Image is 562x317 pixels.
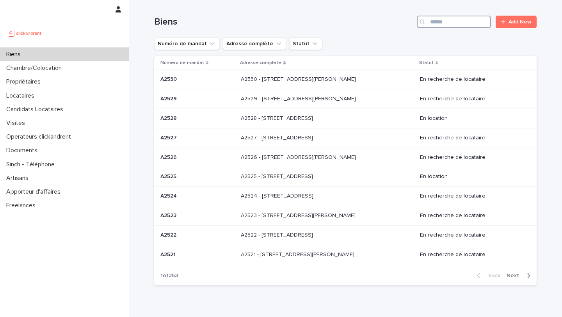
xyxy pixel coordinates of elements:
[154,245,537,264] tr: A2521A2521 A2521 - [STREET_ADDRESS][PERSON_NAME]A2521 - [STREET_ADDRESS][PERSON_NAME] En recherch...
[420,135,524,141] p: En recherche de locataire
[160,75,178,83] p: A2530
[3,161,61,168] p: Sinch - Téléphone
[3,188,67,196] p: Apporteur d'affaires
[241,211,357,219] p: A2523 - 18 quai Alphonse Le Gallo, Boulogne-Billancourt 92100
[3,175,35,182] p: Artisans
[154,70,537,89] tr: A2530A2530 A2530 - [STREET_ADDRESS][PERSON_NAME]A2530 - [STREET_ADDRESS][PERSON_NAME] En recherch...
[160,114,178,122] p: A2528
[160,211,178,219] p: A2523
[484,273,500,278] span: Back
[241,250,356,258] p: A2521 - 44 avenue François Mansart, Maisons-Laffitte 78600
[160,230,178,239] p: A2522
[3,106,69,113] p: Candidats Locataires
[503,272,537,279] button: Next
[3,133,77,141] p: Operateurs clickandrent
[3,51,27,58] p: Biens
[154,187,537,206] tr: A2524A2524 A2524 - [STREET_ADDRESS]A2524 - [STREET_ADDRESS] En recherche de locataire
[420,115,524,122] p: En location
[509,19,532,25] span: Add New
[154,128,537,148] tr: A2527A2527 A2527 - [STREET_ADDRESS]A2527 - [STREET_ADDRESS] En recherche de locataire
[154,109,537,128] tr: A2528A2528 A2528 - [STREET_ADDRESS]A2528 - [STREET_ADDRESS] En location
[154,37,220,50] button: Numéro de mandat
[420,212,524,219] p: En recherche de locataire
[154,266,184,285] p: 1 of 253
[240,59,281,67] p: Adresse complète
[420,154,524,161] p: En recherche de locataire
[154,167,537,187] tr: A2525A2525 A2525 - [STREET_ADDRESS]A2525 - [STREET_ADDRESS] En location
[6,25,44,41] img: UCB0brd3T0yccxBKYDjQ
[160,191,178,199] p: A2524
[420,173,524,180] p: En location
[154,89,537,109] tr: A2529A2529 A2529 - [STREET_ADDRESS][PERSON_NAME]A2529 - [STREET_ADDRESS][PERSON_NAME] En recherch...
[241,153,357,161] p: A2526 - [STREET_ADDRESS][PERSON_NAME]
[154,16,414,28] h1: Biens
[223,37,286,50] button: Adresse complète
[241,114,315,122] p: A2528 - [STREET_ADDRESS]
[160,133,178,141] p: A2527
[289,37,322,50] button: Statut
[3,64,68,72] p: Chambre/Colocation
[420,251,524,258] p: En recherche de locataire
[420,232,524,239] p: En recherche de locataire
[154,206,537,225] tr: A2523A2523 A2523 - [STREET_ADDRESS][PERSON_NAME]A2523 - [STREET_ADDRESS][PERSON_NAME] En recherch...
[241,172,315,180] p: A2525 - [STREET_ADDRESS]
[3,78,47,85] p: Propriétaires
[417,16,491,28] input: Search
[507,273,524,278] span: Next
[241,94,357,102] p: A2529 - 14 rue Honoré de Balzac, Garges-lès-Gonesse 95140
[419,59,434,67] p: Statut
[420,76,524,83] p: En recherche de locataire
[420,193,524,199] p: En recherche de locataire
[471,272,503,279] button: Back
[3,202,42,209] p: Freelances
[3,92,41,100] p: Locataires
[160,94,178,102] p: A2529
[241,75,357,83] p: A2530 - [STREET_ADDRESS][PERSON_NAME]
[496,16,537,28] a: Add New
[3,119,31,127] p: Visites
[160,250,177,258] p: A2521
[160,153,178,161] p: A2526
[420,96,524,102] p: En recherche de locataire
[241,133,315,141] p: A2527 - [STREET_ADDRESS]
[160,59,204,67] p: Numéro de mandat
[154,148,537,167] tr: A2526A2526 A2526 - [STREET_ADDRESS][PERSON_NAME]A2526 - [STREET_ADDRESS][PERSON_NAME] En recherch...
[241,191,315,199] p: A2524 - [STREET_ADDRESS]
[3,147,44,154] p: Documents
[154,225,537,245] tr: A2522A2522 A2522 - [STREET_ADDRESS]A2522 - [STREET_ADDRESS] En recherche de locataire
[160,172,178,180] p: A2525
[241,230,315,239] p: A2522 - [STREET_ADDRESS]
